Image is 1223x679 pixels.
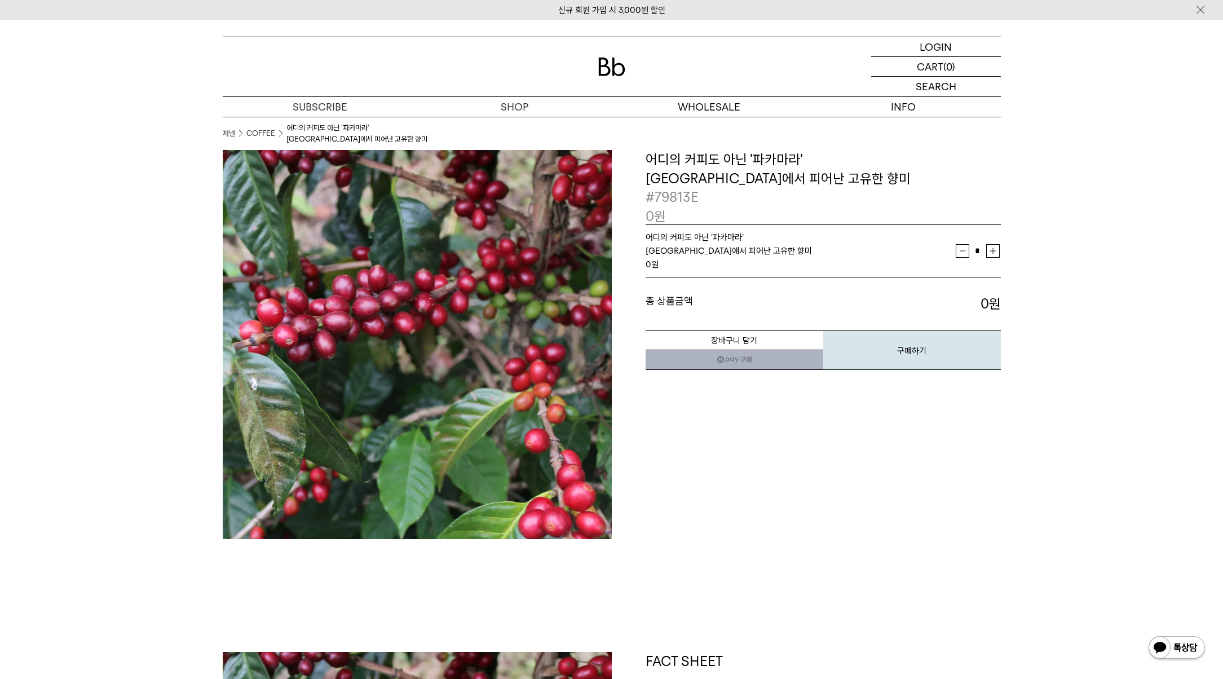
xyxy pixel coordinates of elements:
[986,244,1000,258] button: 증가
[981,296,1001,312] strong: 0
[598,58,625,76] img: 로고
[646,330,823,350] button: 장바구니 담기
[223,150,612,539] img: 어디의 커피도 아닌 '파카마라'엘살바도르에서 피어난 고유한 향미
[989,296,1001,312] b: 원
[646,258,956,271] div: 원
[246,128,275,139] a: COFFEE
[823,330,1001,370] button: 구매하기
[956,244,969,258] button: 감소
[646,188,1001,207] p: #79813E
[646,350,823,370] a: 새창
[654,208,666,224] span: 원
[558,5,665,15] a: 신규 회원 가입 시 3,000원 할인
[871,37,1001,57] a: LOGIN
[871,57,1001,77] a: CART (0)
[646,207,666,226] p: 0
[646,259,651,270] strong: 0
[646,150,1001,188] h3: 어디의 커피도 아닌 '파카마라' [GEOGRAPHIC_DATA]에서 피어난 고유한 향미
[286,122,427,144] li: 어디의 커피도 아닌 '파카마라' [GEOGRAPHIC_DATA]에서 피어난 고유한 향미
[646,294,823,314] dt: 총 상품금액
[920,37,952,56] p: LOGIN
[612,97,806,117] p: WHOLESALE
[417,97,612,117] a: SHOP
[1147,635,1206,662] img: 카카오톡 채널 1:1 채팅 버튼
[223,97,417,117] a: SUBSCRIBE
[917,57,943,76] p: CART
[223,128,235,139] a: 저널
[646,232,812,256] span: 어디의 커피도 아닌 '파카마라' [GEOGRAPHIC_DATA]에서 피어난 고유한 향미
[943,57,955,76] p: (0)
[916,77,956,96] p: SEARCH
[806,97,1001,117] p: INFO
